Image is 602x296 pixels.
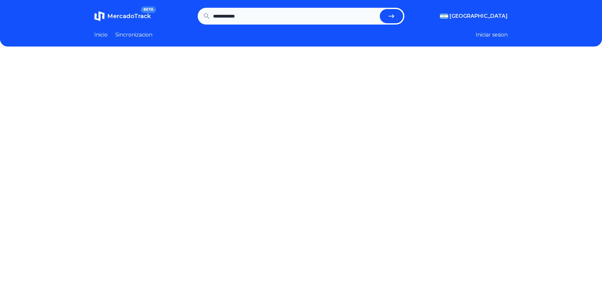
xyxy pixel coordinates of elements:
[450,12,508,20] span: [GEOGRAPHIC_DATA]
[141,6,156,13] span: BETA
[440,14,448,19] img: Argentina
[94,31,108,39] a: Inicio
[115,31,152,39] a: Sincronizacion
[94,11,105,21] img: MercadoTrack
[476,31,508,39] button: Iniciar sesion
[94,11,151,21] a: MercadoTrackBETA
[440,12,508,20] button: [GEOGRAPHIC_DATA]
[107,13,151,20] span: MercadoTrack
